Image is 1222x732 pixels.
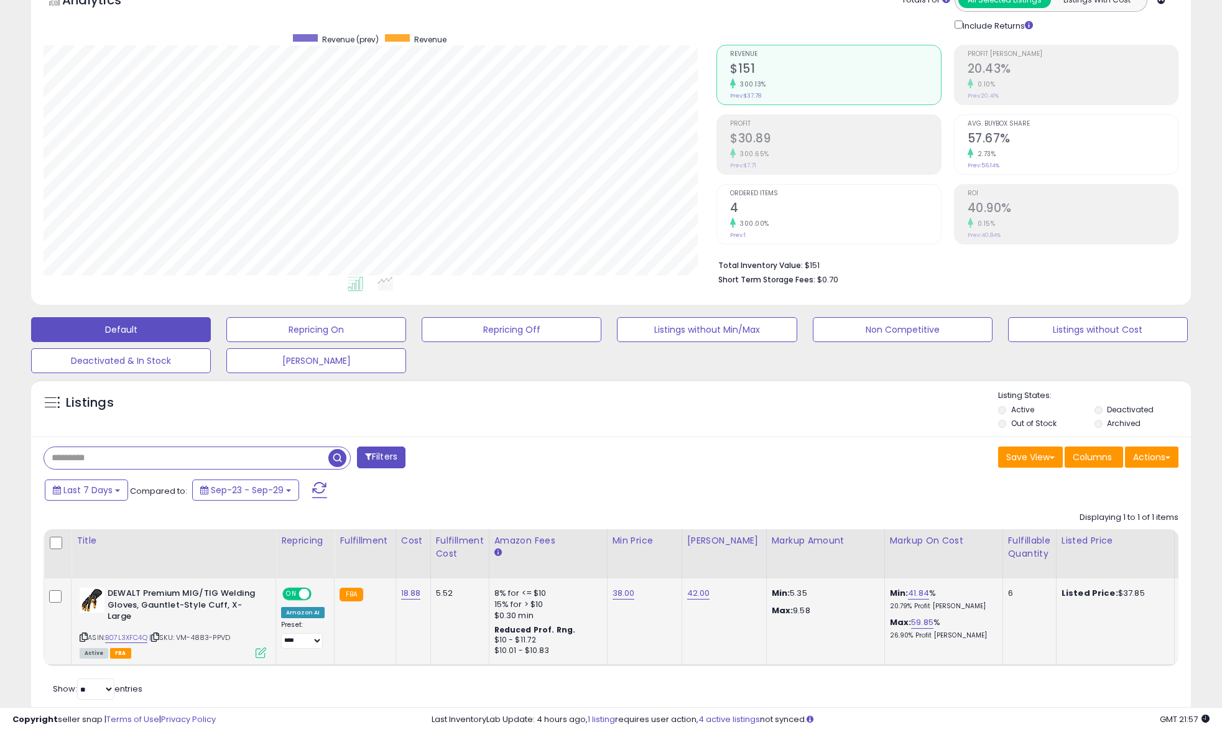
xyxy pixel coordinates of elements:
span: Show: entries [53,683,142,695]
div: Last InventoryLab Update: 4 hours ago, requires user action, not synced. [432,714,1210,726]
small: 300.00% [736,219,769,228]
h2: 4 [730,201,940,218]
span: OFF [310,589,330,600]
a: 1 listing [588,713,615,725]
small: Prev: $37.78 [730,92,761,100]
div: 8% for <= $10 [494,588,598,599]
div: $10.01 - $10.83 [494,646,598,656]
label: Archived [1107,418,1141,429]
span: Last 7 Days [63,484,113,496]
a: B07L3XFC4Q [105,632,147,643]
div: Markup on Cost [890,534,998,547]
button: Listings without Min/Max [617,317,797,342]
small: 2.73% [973,149,996,159]
p: 20.79% Profit [PERSON_NAME] [890,602,993,611]
small: Amazon Fees. [494,547,502,558]
span: Profit [730,121,940,127]
small: Prev: 20.41% [968,92,999,100]
div: % [890,588,993,611]
p: 5.35 [772,588,875,599]
strong: Copyright [12,713,58,725]
a: 59.85 [911,616,933,629]
span: Sep-23 - Sep-29 [211,484,284,496]
p: 9.58 [772,605,875,616]
a: 38.00 [613,587,635,600]
div: Include Returns [945,18,1048,32]
a: 42.00 [687,587,710,600]
small: FBA [340,588,363,601]
img: 411PbUNQsmL._SL40_.jpg [80,588,104,613]
button: Filters [357,447,405,468]
div: ASIN: [80,588,266,657]
span: Compared to: [130,485,187,497]
span: ON [284,589,299,600]
span: Columns [1073,451,1112,463]
small: Prev: $7.71 [730,162,756,169]
b: Total Inventory Value: [718,260,803,271]
span: Avg. Buybox Share [968,121,1178,127]
span: Revenue [414,34,447,45]
h2: $30.89 [730,131,940,148]
b: Reduced Prof. Rng. [494,624,576,635]
button: Save View [998,447,1063,468]
b: Max: [890,616,912,628]
div: 15% for > $10 [494,599,598,610]
div: Title [76,534,271,547]
button: Actions [1125,447,1178,468]
button: Repricing Off [422,317,601,342]
h2: $151 [730,62,940,78]
div: $37.85 [1062,588,1165,599]
label: Active [1011,404,1034,415]
button: [PERSON_NAME] [226,348,406,373]
small: 0.15% [973,219,996,228]
h5: Listings [66,394,114,412]
small: Prev: 56.14% [968,162,999,169]
a: 18.88 [401,587,421,600]
a: 41.84 [908,587,929,600]
span: $0.70 [817,274,838,285]
label: Deactivated [1107,404,1154,415]
b: Listed Price: [1062,587,1118,599]
button: Sep-23 - Sep-29 [192,480,299,501]
th: The percentage added to the cost of goods (COGS) that forms the calculator for Min & Max prices. [884,529,1002,578]
b: Short Term Storage Fees: [718,274,815,285]
button: Deactivated & In Stock [31,348,211,373]
small: Prev: 40.84% [968,231,1001,239]
span: Revenue (prev) [322,34,379,45]
button: Listings without Cost [1008,317,1188,342]
span: 2025-10-7 21:57 GMT [1160,713,1210,725]
button: Columns [1065,447,1123,468]
span: | SKU: VM-4883-PPVD [149,632,230,642]
small: 300.13% [736,80,766,89]
a: 4 active listings [698,713,760,725]
span: ROI [968,190,1178,197]
button: Default [31,317,211,342]
div: 5.52 [436,588,479,599]
strong: Min: [772,587,790,599]
div: Fulfillment Cost [436,534,484,560]
div: Preset: [281,621,325,649]
div: Min Price [613,534,677,547]
h2: 57.67% [968,131,1178,148]
button: Repricing On [226,317,406,342]
button: Last 7 Days [45,480,128,501]
b: Min: [890,587,909,599]
h2: 40.90% [968,201,1178,218]
div: Displaying 1 to 1 of 1 items [1080,512,1178,524]
span: FBA [110,648,131,659]
b: DEWALT Premium MIG/TIG Welding Gloves, Gauntlet-Style Cuff, X-Large [108,588,259,626]
div: Markup Amount [772,534,879,547]
div: Amazon Fees [494,534,602,547]
div: $0.30 min [494,610,598,621]
p: 26.90% Profit [PERSON_NAME] [890,631,993,640]
strong: Max: [772,605,794,616]
div: seller snap | | [12,714,216,726]
button: Non Competitive [813,317,993,342]
span: Revenue [730,51,940,58]
a: Terms of Use [106,713,159,725]
a: Privacy Policy [161,713,216,725]
li: $151 [718,257,1169,272]
div: Repricing [281,534,329,547]
div: $10 - $11.72 [494,635,598,646]
small: Prev: 1 [730,231,746,239]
